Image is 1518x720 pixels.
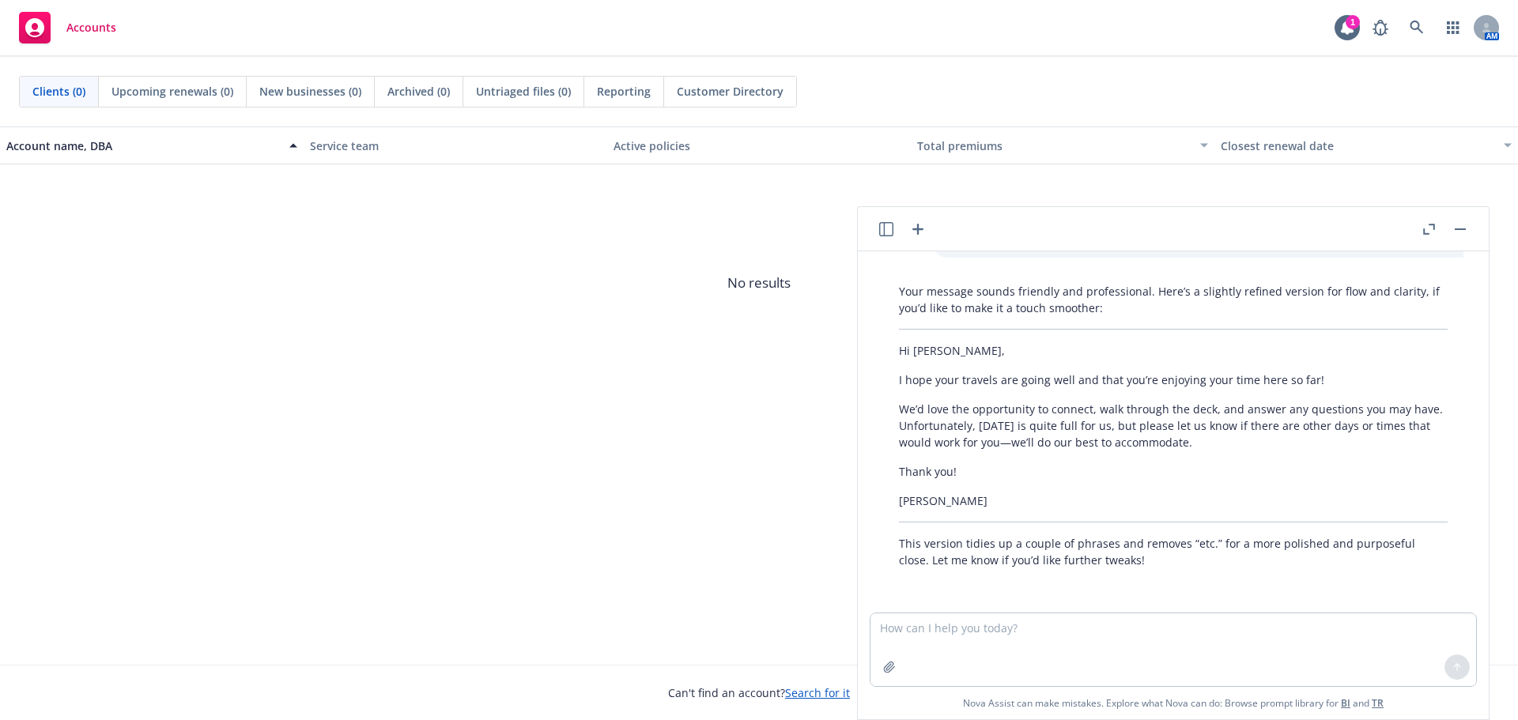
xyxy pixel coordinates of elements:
[899,371,1448,388] p: I hope your travels are going well and that you’re enjoying your time here so far!
[607,126,911,164] button: Active policies
[1437,12,1469,43] a: Switch app
[259,83,361,100] span: New businesses (0)
[1372,696,1384,710] a: TR
[899,342,1448,359] p: Hi [PERSON_NAME],
[911,126,1214,164] button: Total premiums
[864,687,1482,719] span: Nova Assist can make mistakes. Explore what Nova can do: Browse prompt library for and
[597,83,651,100] span: Reporting
[1401,12,1433,43] a: Search
[13,6,123,50] a: Accounts
[785,685,850,700] a: Search for it
[614,138,904,154] div: Active policies
[668,684,850,701] span: Can't find an account?
[111,83,233,100] span: Upcoming renewals (0)
[677,83,784,100] span: Customer Directory
[899,283,1448,316] p: Your message sounds friendly and professional. Here’s a slightly refined version for flow and cla...
[32,83,85,100] span: Clients (0)
[310,138,601,154] div: Service team
[6,138,280,154] div: Account name, DBA
[387,83,450,100] span: Archived (0)
[476,83,571,100] span: Untriaged files (0)
[1341,696,1350,710] a: BI
[1365,12,1396,43] a: Report a Bug
[304,126,607,164] button: Service team
[1346,15,1360,29] div: 1
[1221,138,1494,154] div: Closest renewal date
[917,138,1191,154] div: Total premiums
[1214,126,1518,164] button: Closest renewal date
[899,401,1448,450] p: We’d love the opportunity to connect, walk through the deck, and answer any questions you may hav...
[66,21,116,34] span: Accounts
[899,535,1448,568] p: This version tidies up a couple of phrases and removes “etc.” for a more polished and purposeful ...
[899,463,1448,480] p: Thank you!
[899,492,1448,509] p: [PERSON_NAME]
